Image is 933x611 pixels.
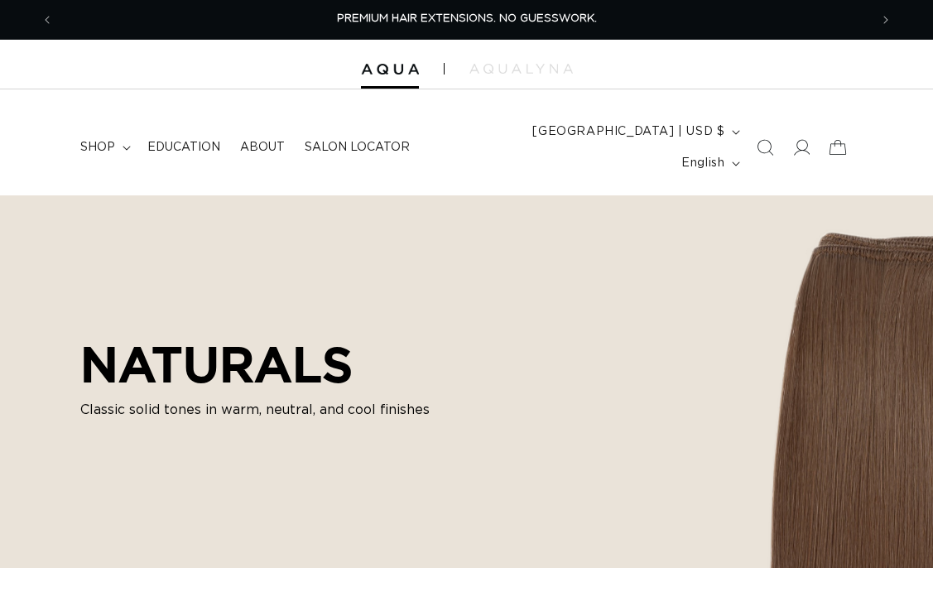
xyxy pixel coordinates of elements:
button: Previous announcement [29,4,65,36]
a: Education [137,130,230,165]
button: Next announcement [868,4,904,36]
a: Salon Locator [295,130,420,165]
p: Classic solid tones in warm, neutral, and cool finishes [80,400,453,420]
summary: shop [70,130,137,165]
span: [GEOGRAPHIC_DATA] | USD $ [532,123,724,141]
span: About [240,140,285,155]
img: Aqua Hair Extensions [361,64,419,75]
span: English [681,155,724,172]
span: shop [80,140,115,155]
span: PREMIUM HAIR EXTENSIONS. NO GUESSWORK. [337,13,597,24]
summary: Search [747,129,783,166]
h2: NATURALS [80,335,453,393]
button: English [671,147,747,179]
span: Salon Locator [305,140,410,155]
button: [GEOGRAPHIC_DATA] | USD $ [522,116,747,147]
img: aqualyna.com [469,64,573,74]
span: Education [147,140,220,155]
a: About [230,130,295,165]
